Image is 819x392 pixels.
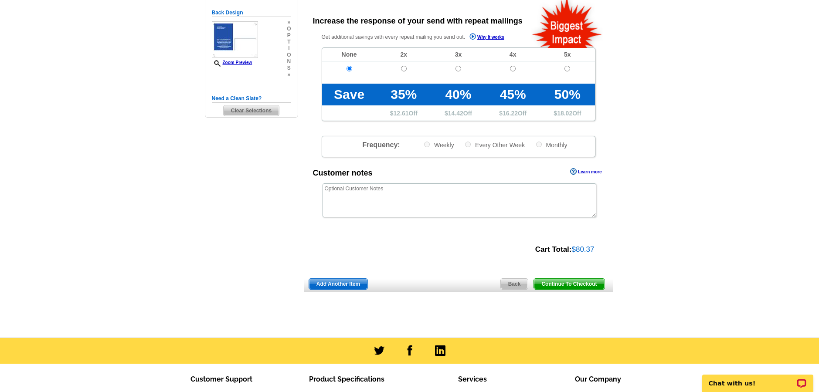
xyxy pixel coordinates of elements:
h5: Need a Clean Slate? [212,95,291,103]
span: s [287,65,291,71]
a: Back [500,278,529,290]
label: Monthly [535,141,568,149]
span: Customer Support [190,375,252,383]
td: $ Off [540,105,595,121]
span: p [287,32,291,39]
span: Continue To Checkout [534,279,604,289]
div: Increase the response of your send with repeat mailings [313,15,523,27]
strong: Cart Total: [535,245,572,253]
span: » [287,19,291,26]
td: None [322,48,377,61]
span: Frequency: [362,141,400,149]
span: » [287,71,291,78]
td: $ Off [431,105,486,121]
label: Every Other Week [464,141,525,149]
h5: Back Design [212,9,291,17]
input: Every Other Week [465,142,471,147]
span: i [287,45,291,52]
label: Weekly [423,141,454,149]
span: Product Specifications [309,375,384,383]
span: o [287,26,291,32]
img: small-thumb.jpg [212,21,258,58]
span: 18.02 [557,110,572,117]
span: Back [501,279,528,289]
span: t [287,39,291,45]
td: 40% [431,84,486,105]
a: Zoom Preview [212,60,252,65]
td: 5x [540,48,595,61]
td: $ Off [486,105,540,121]
input: Weekly [424,142,430,147]
span: Our Company [575,375,621,383]
td: 4x [486,48,540,61]
a: Add Another Item [309,278,368,290]
span: 16.22 [503,110,518,117]
td: Save [322,84,377,105]
iframe: LiveChat chat widget [697,365,819,392]
span: Services [458,375,487,383]
td: 3x [431,48,486,61]
p: Get additional savings with every repeat mailing you send out. [322,32,523,42]
span: Clear Selections [224,105,279,116]
span: 14.42 [448,110,463,117]
div: Customer notes [313,167,373,179]
td: $ Off [377,105,431,121]
td: 35% [377,84,431,105]
span: Add Another Item [309,279,367,289]
input: Monthly [536,142,542,147]
td: 45% [486,84,540,105]
span: n [287,58,291,65]
a: Learn more [570,168,602,175]
td: 50% [540,84,595,105]
span: 12.61 [394,110,409,117]
span: o [287,52,291,58]
span: $80.37 [572,245,595,253]
a: Why it works [469,33,504,42]
td: 2x [377,48,431,61]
